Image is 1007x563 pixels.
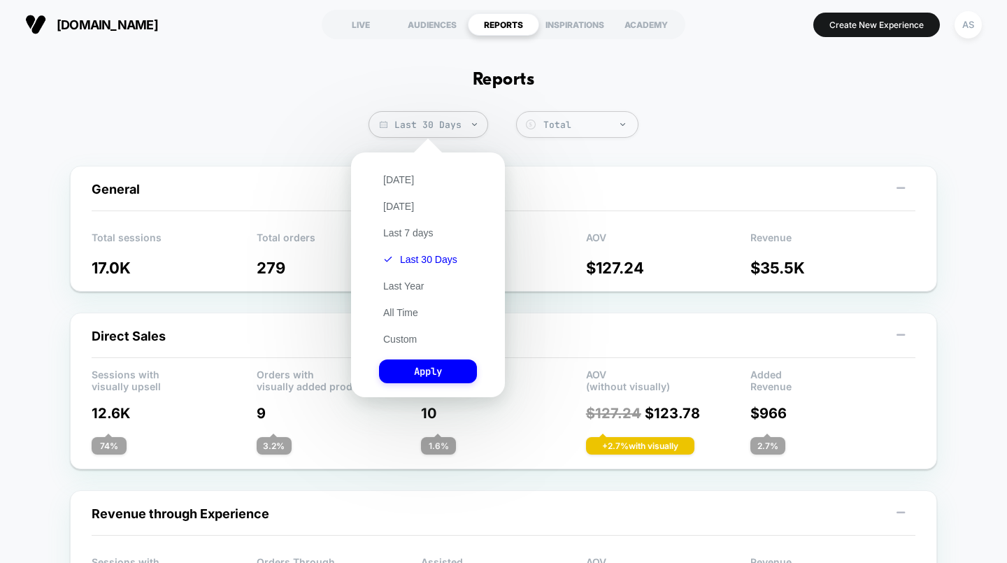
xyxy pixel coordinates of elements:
[750,259,915,277] p: $ 35.5K
[257,369,422,390] p: Orders with visually added products
[92,329,166,343] span: Direct Sales
[586,231,751,252] p: AOV
[380,121,387,128] img: calendar
[379,306,422,319] button: All Time
[92,259,257,277] p: 17.0K
[379,333,421,345] button: Custom
[950,10,986,39] button: AS
[421,405,586,422] p: 10
[468,13,539,36] div: REPORTS
[586,369,751,390] p: AOV (without visually)
[379,227,438,239] button: Last 7 days
[257,259,422,277] p: 279
[472,123,477,126] img: end
[57,17,158,32] span: [DOMAIN_NAME]
[257,231,422,252] p: Total orders
[257,437,292,455] div: 3.2 %
[379,359,477,383] button: Apply
[586,259,751,277] p: $ 127.24
[750,369,915,390] p: Added Revenue
[610,13,682,36] div: ACADEMY
[92,437,127,455] div: 74 %
[369,111,488,138] span: Last 30 Days
[586,405,641,422] span: $ 127.24
[379,280,428,292] button: Last Year
[586,437,694,455] div: + 2.7 % with visually
[543,119,631,131] div: Total
[92,369,257,390] p: Sessions with visually upsell
[379,200,418,213] button: [DATE]
[750,405,915,422] p: $ 966
[92,231,257,252] p: Total sessions
[379,173,418,186] button: [DATE]
[397,13,468,36] div: AUDIENCES
[379,253,462,266] button: Last 30 Days
[620,123,625,126] img: end
[25,14,46,35] img: Visually logo
[325,13,397,36] div: LIVE
[750,231,915,252] p: Revenue
[421,437,456,455] div: 1.6 %
[92,182,140,197] span: General
[473,70,534,90] h1: Reports
[21,13,162,36] button: [DOMAIN_NAME]
[813,13,940,37] button: Create New Experience
[586,405,751,422] p: $ 123.78
[539,13,610,36] div: INSPIRATIONS
[955,11,982,38] div: AS
[92,405,257,422] p: 12.6K
[92,506,269,521] span: Revenue through Experience
[529,121,532,128] tspan: $
[750,437,785,455] div: 2.7 %
[257,405,422,422] p: 9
